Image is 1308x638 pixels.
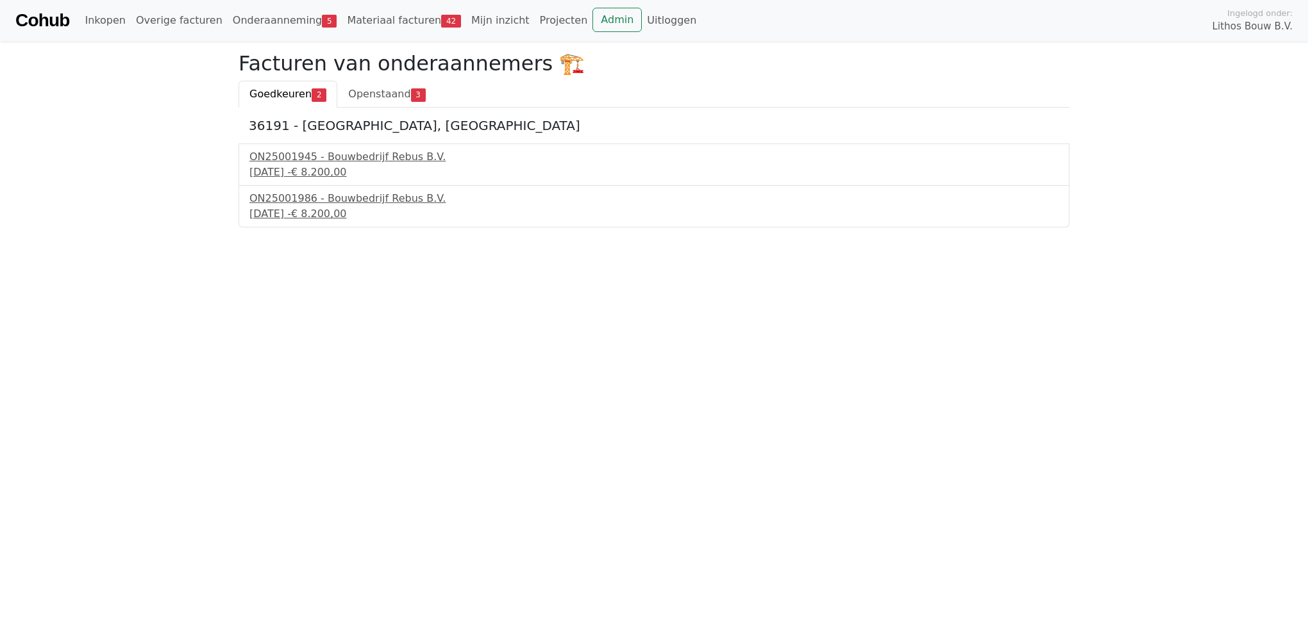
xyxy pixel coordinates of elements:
a: ON25001945 - Bouwbedrijf Rebus B.V.[DATE] -€ 8.200,00 [249,149,1059,180]
span: € 8.200,00 [291,208,347,220]
a: Openstaand3 [337,81,436,108]
span: Lithos Bouw B.V. [1212,19,1293,34]
a: Overige facturen [131,8,228,33]
div: [DATE] - [249,206,1059,222]
div: ON25001986 - Bouwbedrijf Rebus B.V. [249,191,1059,206]
a: Onderaanneming5 [228,8,342,33]
div: [DATE] - [249,165,1059,180]
a: Uitloggen [642,8,701,33]
a: Goedkeuren2 [239,81,337,108]
a: Admin [592,8,642,32]
a: Mijn inzicht [466,8,535,33]
span: € 8.200,00 [291,166,347,178]
h5: 36191 - [GEOGRAPHIC_DATA], [GEOGRAPHIC_DATA] [249,118,1059,133]
a: Cohub [15,5,69,36]
div: ON25001945 - Bouwbedrijf Rebus B.V. [249,149,1059,165]
span: 3 [411,88,426,101]
span: Goedkeuren [249,88,312,100]
a: Projecten [535,8,593,33]
span: 5 [322,15,337,28]
a: Inkopen [80,8,130,33]
span: 2 [312,88,326,101]
span: Openstaand [348,88,410,100]
span: 42 [441,15,461,28]
a: ON25001986 - Bouwbedrijf Rebus B.V.[DATE] -€ 8.200,00 [249,191,1059,222]
a: Materiaal facturen42 [342,8,466,33]
span: Ingelogd onder: [1227,7,1293,19]
h2: Facturen van onderaannemers 🏗️ [239,51,1069,76]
